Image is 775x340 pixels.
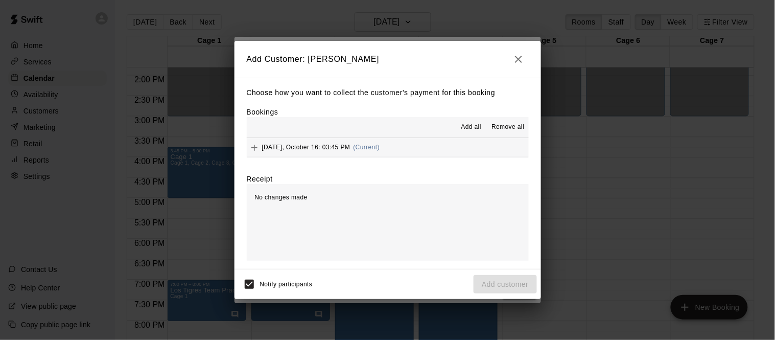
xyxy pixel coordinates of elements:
span: No changes made [255,194,308,201]
span: Add all [461,122,482,132]
button: Add[DATE], October 16: 03:45 PM(Current) [247,138,529,157]
h2: Add Customer: [PERSON_NAME] [234,41,541,78]
button: Add all [455,119,487,135]
p: Choose how you want to collect the customer's payment for this booking [247,86,529,99]
span: Add [247,143,262,151]
label: Receipt [247,174,273,184]
span: [DATE], October 16: 03:45 PM [262,144,350,151]
span: (Current) [354,144,380,151]
span: Remove all [491,122,524,132]
label: Bookings [247,108,278,116]
span: Notify participants [260,281,313,288]
button: Remove all [487,119,528,135]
